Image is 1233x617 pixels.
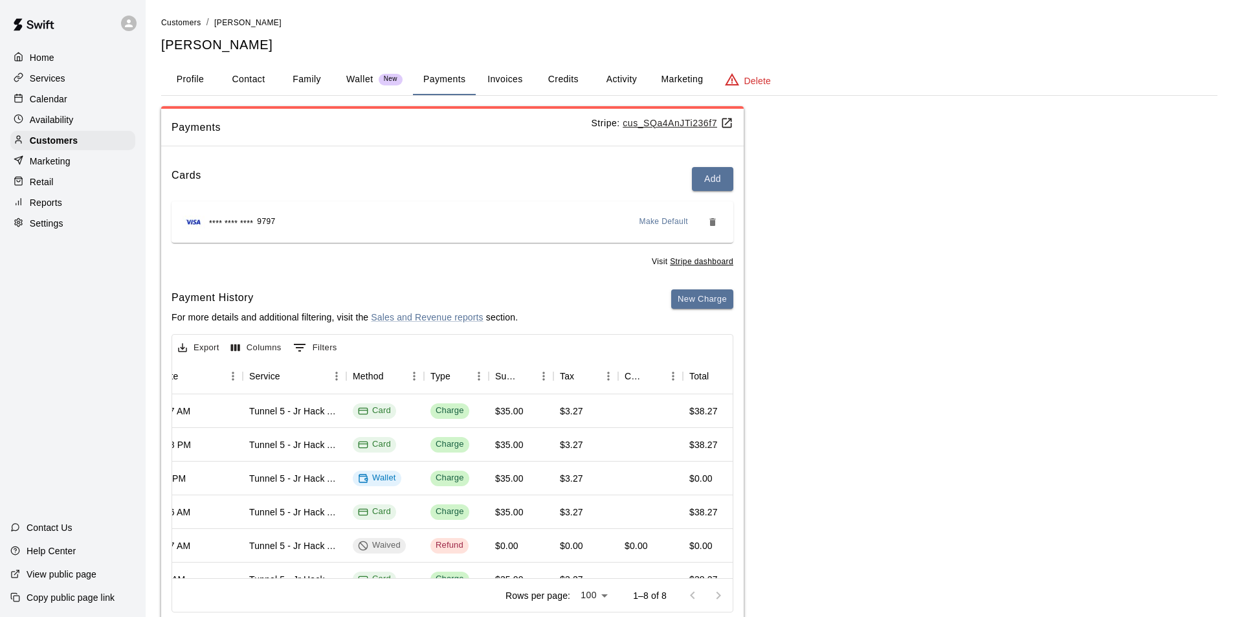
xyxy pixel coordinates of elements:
[161,16,1217,30] nav: breadcrumb
[249,506,340,519] div: Tunnel 5 - Jr Hack Attack Rental (Baseball)
[450,367,469,385] button: Sort
[689,573,718,586] div: $38.27
[280,367,298,385] button: Sort
[689,358,709,394] div: Total
[436,472,464,484] div: Charge
[495,472,524,485] div: $35.00
[172,289,518,306] h6: Payment History
[27,521,72,534] p: Contact Us
[10,110,135,129] a: Availability
[161,64,219,95] button: Profile
[10,172,135,192] div: Retail
[689,472,713,485] div: $0.00
[424,358,489,394] div: Type
[625,358,645,394] div: Custom Fee
[489,358,553,394] div: Subtotal
[10,193,135,212] a: Reports
[623,118,733,128] a: cus_SQa4AnJTi236f7
[27,568,96,581] p: View public page
[591,117,733,130] p: Stripe:
[516,367,534,385] button: Sort
[30,196,62,209] p: Reports
[560,472,583,485] div: $3.27
[358,472,396,484] div: Wallet
[625,539,648,552] div: $0.00
[599,366,618,386] button: Menu
[575,586,612,605] div: 100
[495,539,518,552] div: $0.00
[30,72,65,85] p: Services
[249,405,340,418] div: Tunnel 5 - Jr Hack Attack Rental (Baseball)
[27,591,115,604] p: Copy public page link
[223,366,243,386] button: Menu
[27,544,76,557] p: Help Center
[249,573,340,586] div: Tunnel 5 - Jr Hack Attack Rental (Baseball)
[30,93,67,106] p: Calendar
[639,216,689,229] span: Make Default
[560,358,574,394] div: Tax
[574,367,592,385] button: Sort
[650,64,713,95] button: Marketing
[30,113,74,126] p: Availability
[683,358,748,394] div: Total
[10,48,135,67] div: Home
[161,64,1217,95] div: basic tabs example
[249,539,340,552] div: Tunnel 5 - Jr Hack Attack Rental (Baseball)
[476,64,534,95] button: Invoices
[702,212,723,232] button: Remove
[346,358,424,394] div: Method
[592,64,650,95] button: Activity
[290,337,340,358] button: Show filters
[182,216,205,229] img: Credit card brand logo
[560,438,583,451] div: $3.27
[709,367,727,385] button: Sort
[634,212,694,232] button: Make Default
[161,18,201,27] span: Customers
[744,74,771,87] p: Delete
[206,16,209,29] li: /
[663,366,683,386] button: Menu
[353,358,384,394] div: Method
[10,214,135,233] div: Settings
[30,175,54,188] p: Retail
[560,573,583,586] div: $3.27
[689,539,713,552] div: $0.00
[692,167,733,191] button: Add
[30,51,54,64] p: Home
[278,64,336,95] button: Family
[358,506,391,518] div: Card
[534,64,592,95] button: Credits
[214,18,282,27] span: [PERSON_NAME]
[113,358,243,394] div: Payment Date
[175,338,223,358] button: Export
[219,64,278,95] button: Contact
[436,438,464,451] div: Charge
[689,506,718,519] div: $38.27
[179,367,197,385] button: Sort
[495,506,524,519] div: $35.00
[249,358,280,394] div: Service
[10,89,135,109] a: Calendar
[358,573,391,585] div: Card
[560,539,583,552] div: $0.00
[436,573,464,585] div: Charge
[172,167,201,191] h6: Cards
[413,64,476,95] button: Payments
[161,36,1217,54] h5: [PERSON_NAME]
[689,438,718,451] div: $38.27
[10,69,135,88] a: Services
[495,438,524,451] div: $35.00
[495,358,516,394] div: Subtotal
[469,366,489,386] button: Menu
[243,358,346,394] div: Service
[10,131,135,150] a: Customers
[161,17,201,27] a: Customers
[249,472,340,485] div: Tunnel 5 - Jr Hack Attack Rental (Baseball)
[728,366,748,386] button: Menu
[327,366,346,386] button: Menu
